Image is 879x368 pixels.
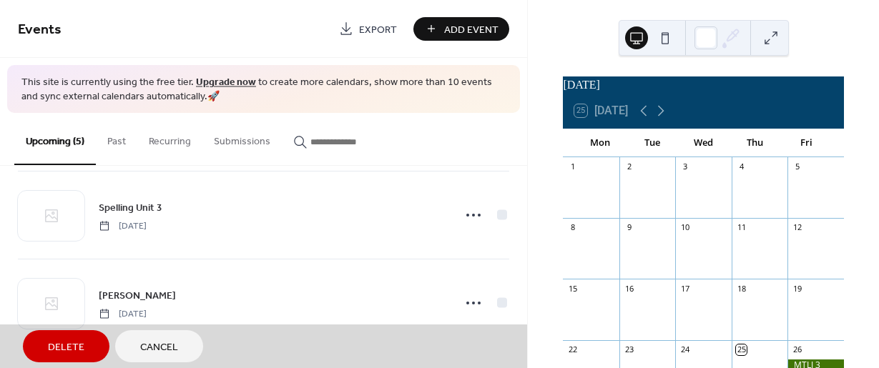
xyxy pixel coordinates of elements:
div: 26 [792,344,802,355]
span: Add Event [444,22,499,37]
div: 22 [567,344,578,355]
div: 16 [624,283,634,294]
div: 4 [736,161,747,172]
div: Tue [627,129,678,157]
span: This site is currently using the free tier. to create more calendars, show more than 10 events an... [21,76,506,104]
div: [DATE] [563,76,844,94]
div: Thu [730,129,781,157]
span: Delete [48,340,84,355]
div: 17 [679,283,690,294]
div: 9 [624,222,634,233]
div: 11 [736,222,747,233]
button: Recurring [137,113,202,164]
div: Wed [678,129,730,157]
div: Mon [574,129,626,157]
div: 23 [624,344,634,355]
div: 19 [792,283,802,294]
span: Export [359,22,397,37]
div: 5 [792,161,802,172]
button: Submissions [202,113,282,164]
div: 24 [679,344,690,355]
div: 10 [679,222,690,233]
button: Delete [23,330,109,362]
div: 3 [679,161,690,172]
div: 18 [736,283,747,294]
div: 1 [567,161,578,172]
button: Past [96,113,137,164]
div: 25 [736,344,747,355]
button: Add Event [413,17,509,41]
a: Export [328,17,408,41]
div: 12 [792,222,802,233]
div: 2 [624,161,634,172]
div: 8 [567,222,578,233]
div: 15 [567,283,578,294]
span: Events [18,16,62,44]
div: Fri [781,129,833,157]
a: Upgrade now [196,73,256,92]
button: Upcoming (5) [14,113,96,165]
button: Cancel [115,330,203,362]
span: Cancel [140,340,178,355]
